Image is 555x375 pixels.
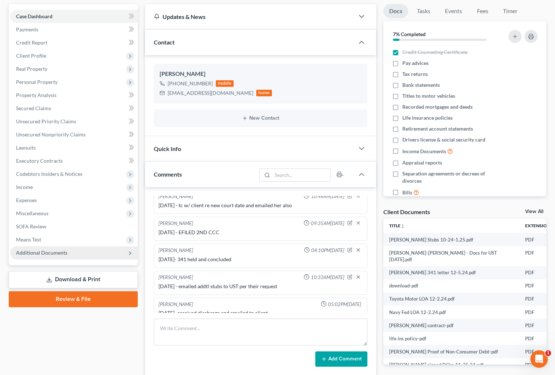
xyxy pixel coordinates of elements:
a: Unsecured Priority Claims [10,115,138,128]
div: [PERSON_NAME] [159,193,193,200]
a: Secured Claims [10,102,138,115]
span: Comments [154,171,182,178]
span: 10:46AM[DATE] [311,193,344,200]
div: [PERSON_NAME] [159,220,193,227]
a: Timer [497,4,523,18]
span: Codebtors Insiders & Notices [16,171,82,177]
div: [PERSON_NAME] [159,301,193,308]
div: [DATE]- 341 held and concluded [159,256,363,263]
span: Expenses [16,197,37,203]
span: Property Analysis [16,92,56,98]
a: Download & Print [9,271,138,288]
span: Income Documents [402,148,446,155]
span: Pay advices [402,59,429,67]
a: View All [525,209,543,214]
span: Personal Property [16,79,58,85]
div: mobile [216,80,234,87]
div: [PERSON_NAME] [159,247,193,254]
span: Client Profile [16,53,46,59]
a: Payments [10,23,138,36]
span: Means Test [16,236,41,243]
span: Credit Report [16,39,47,46]
span: Appraisal reports [402,159,442,166]
a: SOFA Review [10,220,138,233]
div: [PHONE_NUMBER] [168,80,213,87]
span: Miscellaneous [16,210,48,216]
span: Titles to motor vehicles [402,92,455,100]
div: [DATE]- received discharge and emailed to client [159,309,363,317]
span: Tax returns [402,70,428,78]
span: Payments [16,26,38,32]
div: [DATE] - emailed addtl stubs to UST per their request [159,283,363,290]
span: Bills [402,189,412,196]
a: Tasks [411,4,436,18]
span: 10:33AM[DATE] [311,274,344,281]
div: [PERSON_NAME] [160,70,361,78]
span: Quick Info [154,145,181,152]
span: Case Dashboard [16,13,52,19]
a: Review & File [9,291,138,307]
div: [EMAIL_ADDRESS][DOMAIN_NAME] [168,89,253,97]
td: Navy Fed LOA 12-2.24.pdf [383,306,519,319]
div: home [256,90,272,96]
a: Case Dashboard [10,10,138,23]
iframe: Intercom live chat [530,350,548,368]
span: Bank statements [402,81,440,89]
span: Unsecured Nonpriority Claims [16,131,86,138]
span: Contact [154,39,175,46]
strong: 7% Completed [393,31,426,37]
span: Recorded mortgages and deeds [402,103,473,111]
span: 04:10PM[DATE] [311,247,344,254]
a: Executory Contracts [10,154,138,167]
input: Search... [272,169,330,181]
td: [PERSON_NAME] signed DOcs 11-25.24.pdf [383,358,519,371]
a: Fees [471,4,494,18]
td: Toyota Motor LOA 12-2.24.pdf [383,293,519,306]
a: Property Analysis [10,89,138,102]
span: 09:35AM[DATE] [311,220,344,227]
span: 05:02PM[DATE] [328,301,361,308]
i: unfold_more [400,224,405,228]
div: Client Documents [383,208,430,216]
span: Executory Contracts [16,158,63,164]
a: Titleunfold_more [389,223,405,228]
button: New Contact [160,115,361,121]
a: Events [439,4,468,18]
td: life ins policy-pdf [383,332,519,345]
span: Separation agreements or decrees of divorces [402,170,499,185]
div: [DATE] - EFILED 2ND CCC [159,229,363,236]
a: Lawsuits [10,141,138,154]
span: Drivers license & social security card [402,136,485,143]
td: [PERSON_NAME] 341 letter 12-5.24.pdf [383,266,519,279]
td: [PERSON_NAME] contract-pdf [383,319,519,332]
span: Real Property [16,66,47,72]
a: Credit Report [10,36,138,49]
span: Life insurance policies [402,114,453,121]
td: [PERSON_NAME]-[PERSON_NAME] - Docs for UST [DATE].pdf [383,246,519,266]
a: Extensionunfold_more [525,223,555,228]
span: Credit Counseling Certificate [402,49,468,56]
span: Secured Claims [16,105,51,111]
span: 1 [545,350,551,356]
span: Lawsuits [16,144,36,151]
div: [DATE] - tc w/ client re new court date and emailed her also [159,202,363,209]
button: Add Comment [315,351,367,367]
td: [PERSON_NAME] Stubs 10-24-1.25.pdf [383,233,519,246]
div: [PERSON_NAME] [159,274,193,281]
td: download-pdf [383,279,519,293]
span: Unsecured Priority Claims [16,118,76,124]
div: Updates & News [154,13,345,20]
span: SOFA Review [16,223,46,229]
span: Additional Documents [16,250,67,256]
a: Unsecured Nonpriority Claims [10,128,138,141]
span: Retirement account statements [402,125,473,132]
a: Docs [383,4,408,18]
td: [PERSON_NAME] Proof of Non-Consumer Debt-pdf [383,345,519,358]
span: Income [16,184,33,190]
